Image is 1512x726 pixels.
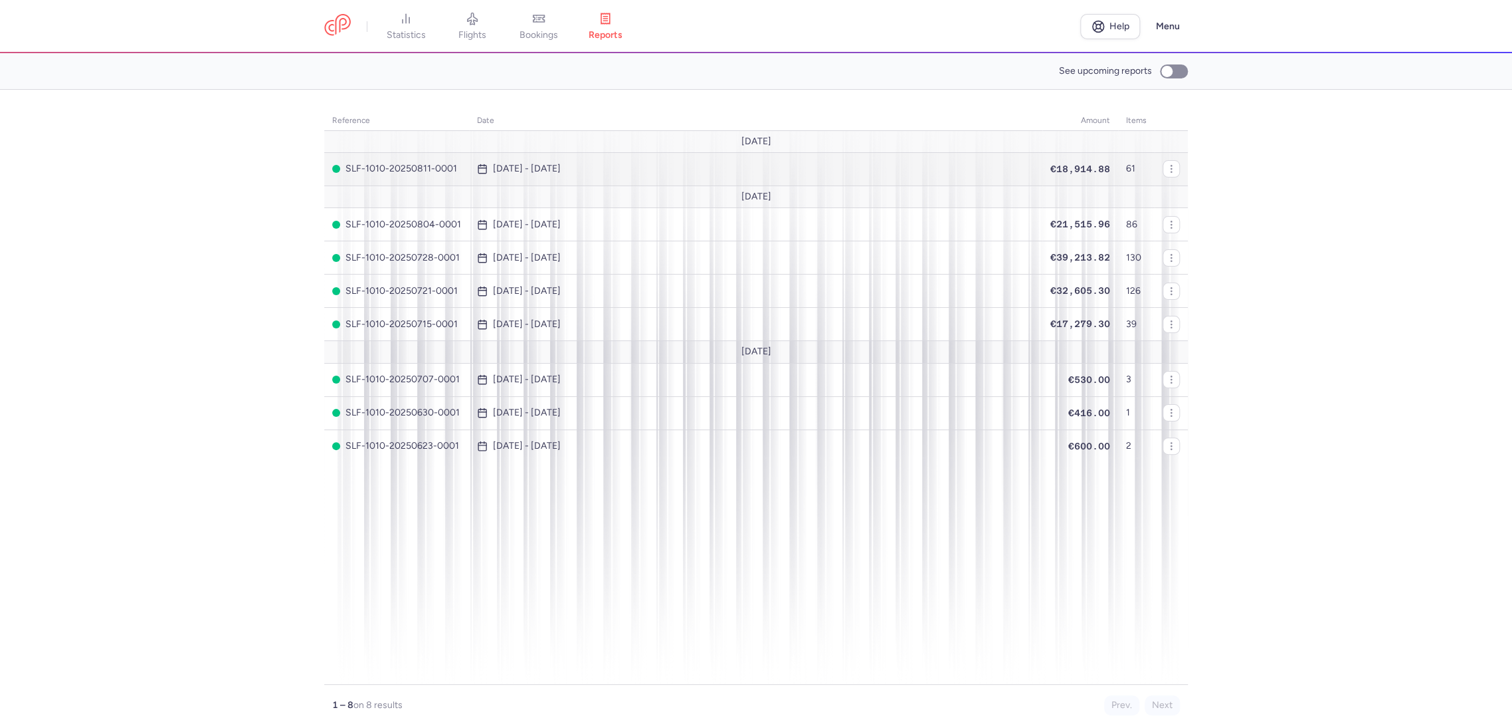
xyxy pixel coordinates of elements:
[741,136,771,147] span: [DATE]
[1118,241,1155,275] td: 130
[1068,408,1110,418] span: €416.00
[493,319,561,330] time: [DATE] - [DATE]
[458,29,486,41] span: flights
[506,12,572,41] a: bookings
[332,164,461,174] span: SLF-1010-20250811-0001
[1118,111,1155,131] th: items
[1118,152,1155,185] td: 61
[493,253,561,263] time: [DATE] - [DATE]
[1050,285,1110,296] span: €32,605.30
[1118,275,1155,308] td: 126
[332,319,461,330] span: SLF-1010-20250715-0001
[1118,308,1155,341] td: 39
[324,111,469,131] th: reference
[1118,429,1155,463] td: 2
[572,12,638,41] a: reports
[332,374,461,385] span: SLF-1010-20250707-0001
[1050,318,1110,329] span: €17,279.30
[332,441,461,451] span: SLF-1010-20250623-0001
[1080,14,1140,39] a: Help
[1148,14,1188,39] button: Menu
[1118,396,1155,429] td: 1
[353,699,403,711] span: on 8 results
[469,111,1042,131] th: date
[332,286,461,297] span: SLF-1010-20250721-0001
[493,441,561,451] time: [DATE] - [DATE]
[741,346,771,357] span: [DATE]
[1109,21,1129,31] span: Help
[493,408,561,418] time: [DATE] - [DATE]
[1050,219,1110,229] span: €21,515.96
[493,164,561,174] time: [DATE] - [DATE]
[493,286,561,297] time: [DATE] - [DATE]
[1118,208,1155,241] td: 86
[520,29,558,41] span: bookings
[1059,66,1152,76] span: See upcoming reports
[1042,111,1118,131] th: amount
[493,374,561,385] time: [DATE] - [DATE]
[373,12,439,41] a: statistics
[332,408,461,418] span: SLF-1010-20250630-0001
[439,12,506,41] a: flights
[589,29,622,41] span: reports
[1145,695,1180,715] button: Next
[1050,164,1110,174] span: €18,914.88
[324,14,351,39] a: CitizenPlane red outlined logo
[332,253,461,263] span: SLF-1010-20250728-0001
[1118,363,1155,396] td: 3
[493,219,561,230] time: [DATE] - [DATE]
[1068,441,1110,451] span: €600.00
[332,219,461,230] span: SLF-1010-20250804-0001
[741,191,771,202] span: [DATE]
[1050,252,1110,263] span: €39,213.82
[332,699,353,711] strong: 1 – 8
[1068,374,1110,385] span: €530.00
[1104,695,1139,715] button: Prev.
[387,29,426,41] span: statistics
